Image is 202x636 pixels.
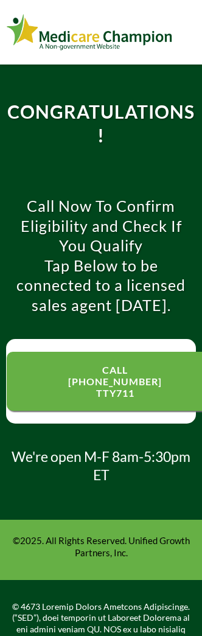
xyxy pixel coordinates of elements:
[6,196,196,315] p: Call Now To Confirm Eligibility and Check If You Qualify Tap Below to be connected to a licensed ...
[6,12,173,53] img: Webinar
[6,448,196,484] h2: We're open M-F 8am-5:30pm ET
[6,535,196,559] p: ©2025. All Rights Reserved. Unified Growth Partners, Inc.
[68,364,162,399] span: CALL [PHONE_NUMBER] TTY711
[7,100,195,146] strong: CONGRATULATIONS!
